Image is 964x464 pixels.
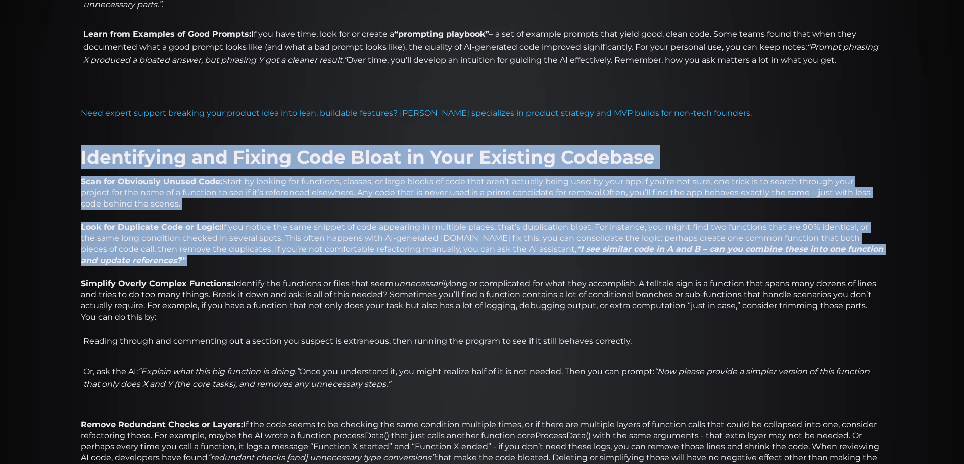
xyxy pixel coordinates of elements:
[81,278,883,323] p: Identify the functions or files that seem long or complicated for what they accomplish. A telltal...
[83,42,878,65] em: “Prompt phrasing X produced a bloated answer, but phrasing Y got a cleaner result.”
[394,279,449,288] em: unnecessarily
[81,222,883,266] p: If you notice the same snippet of code appearing in multiple places, that’s duplication bloat. Fo...
[394,29,489,39] strong: “prompting playbook”
[83,29,251,39] strong: Learn from Examples of Good Prompts:
[81,365,883,391] li: Or, ask the AI: Once you understand it, you might realize half of it is not needed. Then you can ...
[81,177,222,186] strong: Scan for Obviously Unused Code:
[81,28,883,79] li: If you have time, look for or create a – a set of example prompts that yield good, clean code. So...
[81,335,883,360] li: Reading through and commenting out a section you suspect is extraneous, then running the program ...
[81,279,233,288] strong: Simplify Overly Complex Functions:
[81,146,655,168] strong: Identifying and Fixing Code Bloat in Your Existing Codebase
[81,176,883,210] p: Start by looking for functions, classes, or large blocks of code that aren’t actually being used ...
[81,420,243,429] strong: Remove Redundant Checks or Layers:
[138,367,299,376] em: “Explain what this big function is doing.”
[81,108,752,118] a: Need expert support breaking your product idea into lean, buildable features? [PERSON_NAME] speci...
[208,453,435,462] em: “redundant checks [and] unnecessary type conversions”
[81,222,221,232] strong: Look for Duplicate Code or Logic:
